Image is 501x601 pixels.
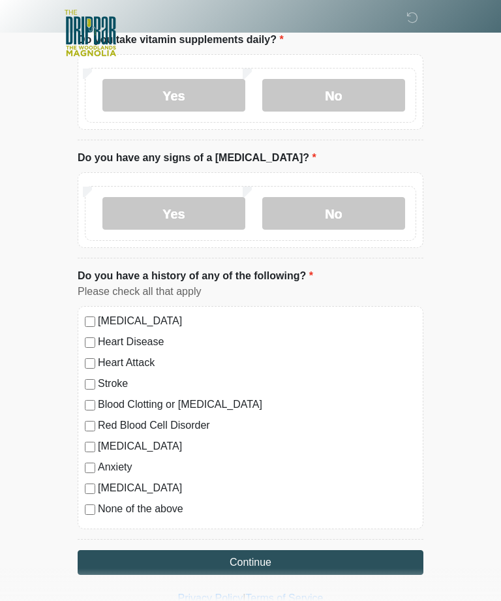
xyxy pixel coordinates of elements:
label: None of the above [98,501,416,517]
label: Yes [102,79,245,112]
input: Blood Clotting or [MEDICAL_DATA] [85,400,95,410]
input: Heart Attack [85,358,95,369]
label: Anxiety [98,459,416,475]
label: Yes [102,197,245,230]
label: Heart Attack [98,355,416,371]
input: Heart Disease [85,337,95,348]
button: Continue [78,550,423,575]
label: Heart Disease [98,334,416,350]
label: [MEDICAL_DATA] [98,480,416,496]
input: Red Blood Cell Disorder [85,421,95,431]
input: None of the above [85,504,95,515]
label: Do you have any signs of a [MEDICAL_DATA]? [78,150,316,166]
label: Blood Clotting or [MEDICAL_DATA] [98,397,416,412]
div: Please check all that apply [78,284,423,300]
label: Do you have a history of any of the following? [78,268,313,284]
input: [MEDICAL_DATA] [85,442,95,452]
img: The DripBar - Magnolia Logo [65,10,116,57]
label: Stroke [98,376,416,392]
input: [MEDICAL_DATA] [85,316,95,327]
label: [MEDICAL_DATA] [98,439,416,454]
input: [MEDICAL_DATA] [85,484,95,494]
input: Stroke [85,379,95,390]
input: Anxiety [85,463,95,473]
label: Red Blood Cell Disorder [98,418,416,433]
label: [MEDICAL_DATA] [98,313,416,329]
label: No [262,197,405,230]
label: No [262,79,405,112]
